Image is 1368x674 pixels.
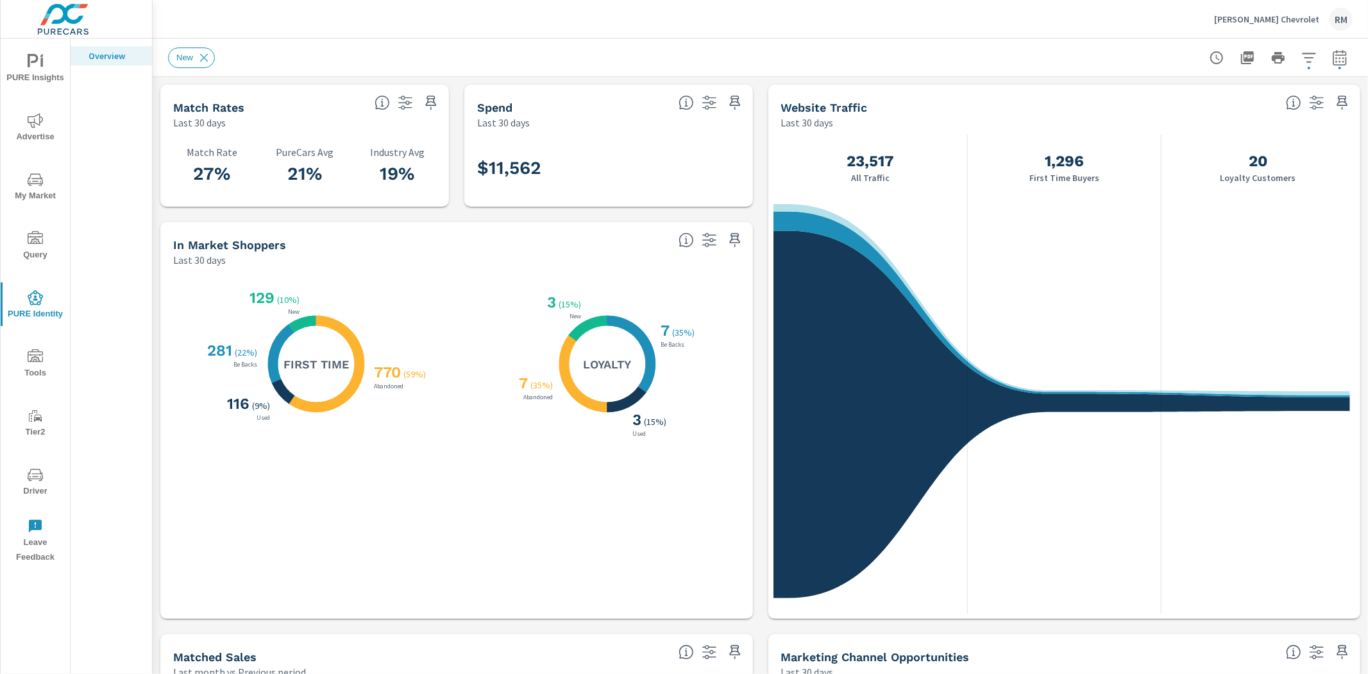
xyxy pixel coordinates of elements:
span: All traffic is the data we start with. It’s unique personas over a 30-day period. We don’t consid... [1286,95,1301,110]
h3: 7 [659,322,670,340]
p: Last 30 days [173,252,226,268]
span: Loyalty: Matched has purchased from the dealership before and has exhibited a preference through ... [679,232,694,248]
span: Save this to your personalized report [725,92,745,113]
h5: In Market Shoppers [173,238,286,252]
span: Query [4,231,66,263]
span: Save this to your personalized report [725,642,745,662]
h3: 3 [630,411,642,429]
p: Last 30 days [477,115,530,130]
h3: 7 [517,374,528,392]
span: Matched shoppers that can be exported to each channel type. This is targetable traffic. [1286,644,1301,660]
span: Advertise [4,113,66,144]
span: PURE Insights [4,54,66,85]
h5: Match Rates [173,101,244,114]
span: Tier2 [4,408,66,440]
span: Match rate: % of Identifiable Traffic. Pure Identity avg: Avg match rate of all PURE Identity cus... [375,95,390,110]
span: Save this to your personalized report [725,230,745,250]
p: Industry Avg [359,146,436,158]
p: Abandoned [371,383,406,390]
h5: Marketing Channel Opportunities [781,650,970,664]
h3: 129 [247,289,274,307]
h3: 770 [371,363,401,381]
div: Overview [71,46,152,65]
h5: Website Traffic [781,101,868,114]
p: ( 35% ) [531,379,556,391]
h3: $11,562 [477,157,541,179]
p: Abandoned [521,394,556,401]
p: ( 22% ) [235,347,260,358]
p: [PERSON_NAME] Chevrolet [1214,13,1319,25]
p: Match Rate [173,146,251,158]
h5: Spend [477,101,512,114]
h3: 281 [205,341,232,359]
button: Print Report [1265,45,1291,71]
p: Be Backs [659,341,688,348]
p: ( 15% ) [559,298,584,310]
span: PURE Identity [4,290,66,322]
span: Save this to your personalized report [421,92,441,113]
span: Tools [4,349,66,381]
button: Select Date Range [1327,45,1353,71]
p: New [568,313,584,320]
h5: Matched Sales [173,650,257,664]
h3: 3 [545,293,557,311]
p: Overview [89,49,142,62]
span: Leave Feedback [4,519,66,565]
p: PureCars Avg [266,146,344,158]
p: ( 35% ) [673,327,698,338]
p: ( 15% ) [645,416,670,428]
p: Be Backs [231,361,260,368]
span: Save this to your personalized report [1332,642,1353,662]
p: Last 30 days [173,115,226,130]
h5: Loyalty [583,357,631,372]
button: Apply Filters [1296,45,1322,71]
p: Last 30 days [781,115,834,130]
p: Used [630,431,649,437]
div: RM [1330,8,1353,31]
span: New [169,53,201,62]
div: New [168,48,215,68]
p: ( 10% ) [277,294,302,306]
h3: 116 [224,395,249,413]
span: Save this to your personalized report [1332,92,1353,113]
span: Driver [4,467,66,499]
span: Total PureCars DigAdSpend. Data sourced directly from the Ad Platforms. Non-Purecars DigAd client... [679,95,694,110]
button: "Export Report to PDF" [1235,45,1260,71]
h3: 27% [173,163,251,185]
span: My Market [4,172,66,203]
h3: 19% [359,163,436,185]
p: New [285,309,302,315]
div: nav menu [1,39,70,570]
p: ( 59% ) [403,368,428,380]
p: ( 9% ) [252,400,273,411]
h3: 21% [266,163,344,185]
h5: First Time [283,357,349,372]
span: Loyalty: Matches that have purchased from the dealership before and purchased within the timefram... [679,644,694,660]
p: Used [254,415,273,421]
